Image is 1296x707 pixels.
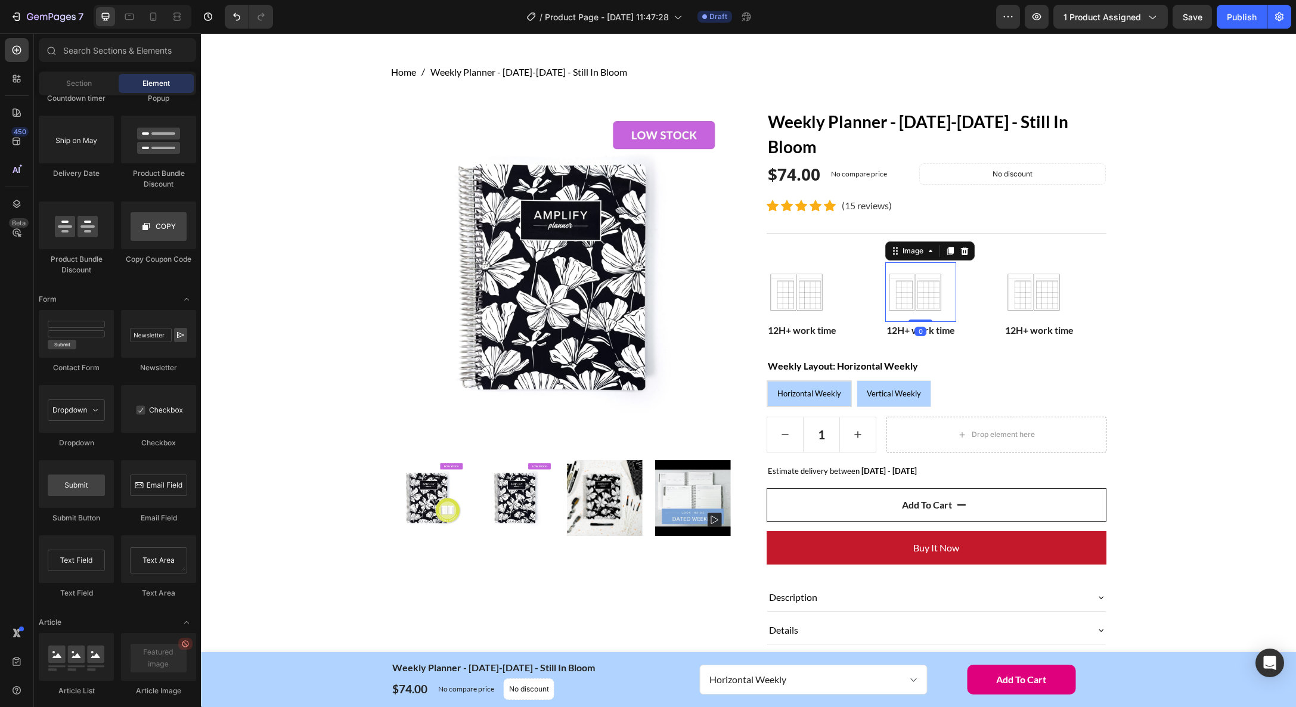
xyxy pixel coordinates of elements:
[641,165,691,179] p: (15 reviews)
[568,590,597,604] p: Details
[66,78,92,89] span: Section
[566,229,625,289] img: Alt Image
[712,507,758,522] div: Buy it now
[308,650,348,661] p: No discount
[177,290,196,309] span: Toggle open
[39,294,57,305] span: Form
[39,588,114,599] div: Text Field
[795,639,845,653] div: Add to Cart
[39,438,114,448] div: Dropdown
[566,455,906,488] button: Add to cart
[630,137,686,144] p: No compare price
[39,168,114,179] div: Delivery Date
[121,168,196,190] div: Product Bundle Discount
[639,384,675,418] button: increment
[121,93,196,104] div: Popup
[1183,12,1202,22] span: Save
[567,433,659,442] span: Estimate delivery between
[701,464,751,479] div: Add to cart
[366,427,442,503] img: Still in Bloom weekly amplify planner on styled background
[803,229,863,289] img: Alt Image
[566,498,906,531] button: Buy it now
[39,686,114,696] div: Article List
[566,324,718,341] legend: Weekly Layout: Horizontal Weekly
[190,32,215,46] span: Home
[792,135,832,146] p: No discount
[39,362,114,373] div: Contact Form
[39,513,114,523] div: Submit Button
[201,33,1296,707] iframe: Design area
[1217,5,1267,29] button: Publish
[771,396,834,406] div: Drop element here
[1064,11,1141,23] span: 1 product assigned
[237,652,293,659] p: No compare price
[576,355,640,365] span: Horizontal Weekly
[540,11,542,23] span: /
[39,38,196,62] input: Search Sections & Elements
[121,362,196,373] div: Newsletter
[5,5,89,29] button: 7
[39,617,61,628] span: Article
[1227,11,1257,23] div: Publish
[11,127,29,137] div: 450
[39,93,114,104] div: Countdown timer
[121,438,196,448] div: Checkbox
[666,355,720,365] span: Vertical Weekly
[190,75,530,414] img: 2026 Weekly Amplify Planner in the Still In Bloom Cover which is a floral patterb
[684,229,744,289] img: Alt Image
[686,290,754,304] p: 12H+ work time
[1053,5,1168,29] button: 1 product assigned
[39,254,114,275] div: Product Bundle Discount
[121,513,196,523] div: Email Field
[566,75,906,127] a: Weekly Planner - [DATE]-[DATE] - Still In Bloom
[1255,649,1284,677] div: Open Intercom Messenger
[190,427,265,503] img: Vertical Layout - Weekly amplify planner for 2026 in the color way Still In Bloom
[230,32,426,46] span: Weekly Planner - [DATE]-[DATE] - Still In Bloom
[1173,5,1212,29] button: Save
[709,11,727,22] span: Draft
[121,254,196,265] div: Copy Coupon Code
[190,32,906,46] nav: breadcrumb
[78,10,83,24] p: 7
[545,11,669,23] span: Product Page - [DATE] 11:47:28
[177,613,196,632] span: Toggle open
[602,384,640,418] input: quantity
[699,212,725,223] div: Image
[766,631,875,661] button: Add to Cart
[121,588,196,599] div: Text Area
[568,557,616,571] p: Description
[566,127,621,154] div: $74.00
[121,686,196,696] div: Article Image
[278,427,354,503] img: 2026 Weekly Amplify Planner in the Still In Bloom Cover which is a floral patterb
[9,218,29,228] div: Beta
[804,290,873,304] p: 12H+ work time
[566,384,602,418] button: decrement
[661,433,716,442] span: [DATE] - [DATE]
[714,293,725,303] div: 0
[225,5,273,29] div: Undo/Redo
[142,78,170,89] span: Element
[567,290,635,304] p: 12H+ work time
